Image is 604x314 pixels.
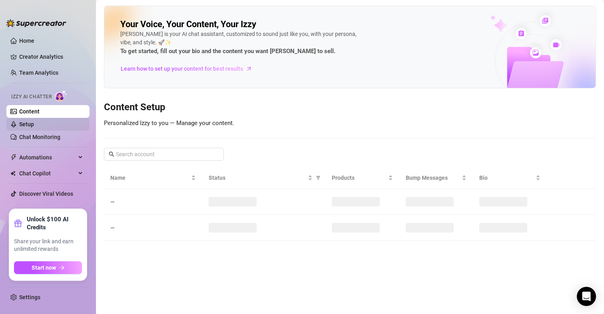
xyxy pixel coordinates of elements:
[245,65,253,73] span: arrow-right
[10,171,16,176] img: Chat Copilot
[19,294,40,300] a: Settings
[120,30,360,56] div: [PERSON_NAME] is your AI chat assistant, customized to sound just like you, with your persona, vi...
[314,172,322,184] span: filter
[19,191,73,197] a: Discover Viral Videos
[19,121,34,127] a: Setup
[120,19,256,30] h2: Your Voice, Your Content, Your Izzy
[121,64,243,73] span: Learn how to set up your content for best results
[104,101,596,114] h3: Content Setup
[59,265,65,270] span: arrow-right
[19,151,76,164] span: Automations
[120,62,258,75] a: Learn how to set up your content for best results
[19,38,34,44] a: Home
[209,173,306,182] span: Status
[19,108,40,115] a: Content
[19,134,60,140] a: Chat Monitoring
[316,175,321,180] span: filter
[577,287,596,306] div: Open Intercom Messenger
[479,173,534,182] span: Bio
[104,215,202,241] td: —
[104,119,234,127] span: Personalized Izzy to you — Manage your content.
[32,264,56,271] span: Start now
[120,48,335,55] strong: To get started, fill out your bio and the content you want [PERSON_NAME] to sell.
[19,167,76,180] span: Chat Copilot
[11,93,52,101] span: Izzy AI Chatter
[19,70,58,76] a: Team Analytics
[104,189,202,215] td: —
[109,151,114,157] span: search
[14,261,82,274] button: Start nowarrow-right
[14,219,22,227] span: gift
[19,50,83,63] a: Creator Analytics
[325,167,399,189] th: Products
[55,90,67,101] img: AI Chatter
[6,19,66,27] img: logo-BBDzfeDw.svg
[472,6,596,88] img: ai-chatter-content-library-cLFOSyPT.png
[10,154,17,161] span: thunderbolt
[202,167,325,189] th: Status
[27,215,82,231] strong: Unlock $100 AI Credits
[110,173,189,182] span: Name
[406,173,460,182] span: Bump Messages
[332,173,387,182] span: Products
[14,238,82,253] span: Share your link and earn unlimited rewards
[104,167,202,189] th: Name
[473,167,547,189] th: Bio
[116,150,213,159] input: Search account
[399,167,473,189] th: Bump Messages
